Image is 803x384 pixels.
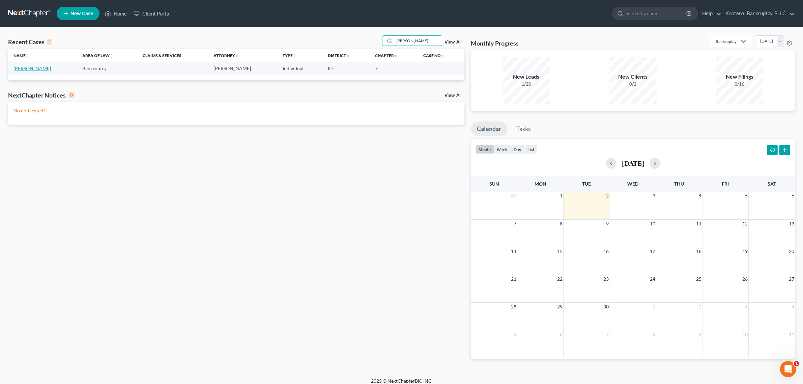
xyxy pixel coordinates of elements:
[606,330,610,338] span: 7
[695,275,702,283] span: 25
[56,227,79,232] span: Messages
[622,160,644,167] h2: [DATE]
[14,162,113,169] div: Adding Income
[14,92,113,99] div: We typically reply in a few hours
[14,175,113,182] div: Amendments
[649,247,656,255] span: 17
[652,192,656,200] span: 3
[494,145,511,154] button: week
[794,361,799,366] span: 1
[92,11,105,24] img: Profile image for Lindsey
[698,330,702,338] span: 9
[445,93,462,98] a: View All
[603,247,610,255] span: 16
[277,62,322,75] td: Individual
[603,303,610,311] span: 30
[503,81,550,87] div: 1/20
[14,85,113,92] div: Send us a message
[556,275,563,283] span: 22
[695,220,702,228] span: 11
[14,130,113,144] div: Statement of Financial Affairs - Payments Made in the Last 90 days
[90,211,135,238] button: Help
[476,145,494,154] button: month
[510,303,517,311] span: 28
[10,160,125,172] div: Adding Income
[14,150,113,157] div: Attorney's Disclosure of Compensation
[8,38,52,46] div: Recent Cases
[110,54,114,58] i: unfold_more
[322,62,370,75] td: ID
[716,81,763,87] div: 0/16
[559,192,563,200] span: 1
[445,40,462,45] a: View All
[45,211,90,238] button: Messages
[510,192,517,200] span: 31
[423,53,445,58] a: Case Nounfold_more
[13,53,30,58] a: Nameunfold_more
[742,247,748,255] span: 19
[26,54,30,58] i: unfold_more
[68,92,75,98] div: 0
[489,181,499,187] span: Sun
[722,181,729,187] span: Fri
[471,121,508,136] a: Calendar
[606,220,610,228] span: 9
[510,275,517,283] span: 21
[10,147,125,160] div: Attorney's Disclosure of Compensation
[116,11,128,23] div: Close
[780,361,796,377] iframe: To enrich screen reader interactions, please activate Accessibility in Grammarly extension settings
[744,192,748,200] span: 5
[293,54,297,58] i: unfold_more
[471,39,519,47] h3: Monthly Progress
[556,303,563,311] span: 29
[652,330,656,338] span: 8
[328,53,350,58] a: Districtunfold_more
[742,275,748,283] span: 26
[609,73,657,81] div: New Clients
[525,145,538,154] button: list
[13,15,53,21] img: logo
[79,11,92,24] img: Profile image for James
[535,181,546,187] span: Mon
[742,220,748,228] span: 12
[627,181,638,187] span: Wed
[213,53,239,58] a: Attorneyunfold_more
[606,192,610,200] span: 2
[14,115,55,122] span: Search for help
[716,38,737,44] div: Bankruptcy
[649,220,656,228] span: 10
[10,111,125,125] button: Search for help
[559,330,563,338] span: 6
[510,247,517,255] span: 14
[394,54,398,58] i: unfold_more
[10,172,125,185] div: Amendments
[788,275,795,283] span: 27
[375,53,398,58] a: Chapterunfold_more
[695,247,702,255] span: 18
[137,49,208,62] th: Claims & Services
[346,54,350,58] i: unfold_more
[511,145,525,154] button: day
[13,59,121,71] p: How can we help?
[791,303,795,311] span: 4
[788,220,795,228] span: 13
[77,62,137,75] td: Bankruptcy
[441,54,445,58] i: unfold_more
[7,79,128,105] div: Send us a messageWe typically reply in a few hours
[626,7,687,20] input: Search by name...
[603,275,610,283] span: 23
[107,227,118,232] span: Help
[722,7,795,20] a: Kootenai Bankruptcy, PLLC
[744,303,748,311] span: 3
[235,54,239,58] i: unfold_more
[13,65,51,71] a: [PERSON_NAME]
[47,39,52,45] div: 1
[582,181,591,187] span: Tue
[283,53,297,58] a: Typeunfold_more
[768,181,776,187] span: Sat
[511,121,537,136] a: Tasks
[652,303,656,311] span: 1
[788,247,795,255] span: 20
[13,48,121,59] p: Hi there!
[699,7,721,20] a: Help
